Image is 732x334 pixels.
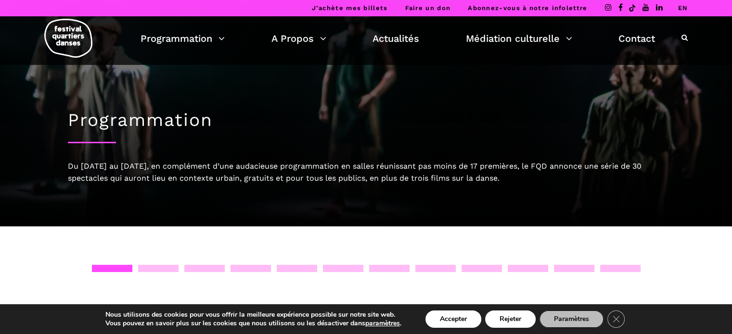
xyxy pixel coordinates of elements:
div: Du [DATE] au [DATE], en complément d’une audacieuse programmation en salles réunissant pas moins ... [68,160,665,185]
a: Contact [618,30,655,47]
a: A Propos [271,30,326,47]
h1: Programmation [68,110,665,131]
a: Actualités [372,30,419,47]
button: Accepter [425,310,481,328]
a: Abonnez-vous à notre infolettre [468,4,587,12]
a: Médiation culturelle [466,30,572,47]
button: Rejeter [485,310,536,328]
img: logo-fqd-med [44,19,92,58]
button: Close GDPR Cookie Banner [607,310,625,328]
a: EN [678,4,688,12]
a: Faire un don [405,4,450,12]
a: J’achète mes billets [311,4,387,12]
a: Programmation [141,30,225,47]
p: Nous utilisons des cookies pour vous offrir la meilleure expérience possible sur notre site web. [105,310,401,319]
button: paramètres [365,319,400,328]
p: Vous pouvez en savoir plus sur les cookies que nous utilisons ou les désactiver dans . [105,319,401,328]
button: Paramètres [539,310,604,328]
